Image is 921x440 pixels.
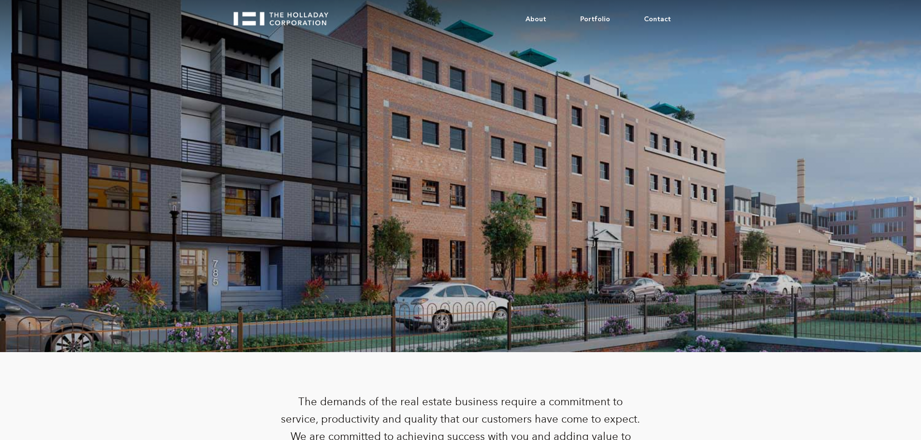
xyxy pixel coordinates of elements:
[359,149,562,180] h1: Partner with Us
[563,5,627,34] a: Portfolio
[234,5,337,26] a: home
[509,5,563,34] a: About
[627,5,688,34] a: Contact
